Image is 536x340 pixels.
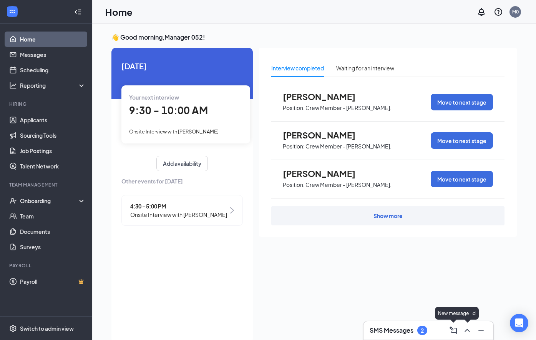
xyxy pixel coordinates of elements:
span: [PERSON_NAME] [283,130,367,140]
div: Open Intercom Messenger [510,314,528,332]
p: Position: [283,181,305,188]
a: Applicants [20,112,86,128]
div: Waiting for an interview [336,64,394,72]
div: Hiring [9,101,84,107]
a: Team [20,208,86,224]
h1: Home [105,5,133,18]
span: Your next interview [129,94,179,101]
svg: Settings [9,325,17,332]
div: Interview completed [271,64,324,72]
a: Job Postings [20,143,86,158]
svg: ComposeMessage [449,326,458,335]
div: Switch to admin view [20,325,74,332]
h3: SMS Messages [370,326,413,335]
span: [PERSON_NAME] [283,92,367,102]
div: Payroll [9,262,84,269]
button: Move to next stage [431,94,493,110]
svg: QuestionInfo [494,7,503,17]
svg: ChevronUp [463,326,472,335]
div: 2 [421,327,424,334]
span: [PERSON_NAME] [283,168,367,178]
a: Surveys [20,239,86,255]
a: Sourcing Tools [20,128,86,143]
button: ChevronUp [461,324,473,337]
div: M0 [512,8,519,15]
p: Position: [283,143,305,150]
p: Crew Member - [PERSON_NAME]. [305,143,392,150]
svg: Analysis [9,82,17,89]
a: Talent Network [20,158,86,174]
span: Onsite Interview with [PERSON_NAME] [130,210,227,219]
a: PayrollCrown [20,274,86,289]
a: Scheduling [20,62,86,78]
a: Home [20,32,86,47]
p: Position: [283,104,305,112]
div: Team Management [9,182,84,188]
button: Minimize [475,324,487,337]
span: 4:30 - 5:00 PM [130,202,227,210]
div: New message [435,307,472,320]
div: Reporting [20,82,86,89]
p: Crew Member - [PERSON_NAME]. [305,104,392,112]
svg: WorkstreamLogo [8,8,16,15]
svg: Minimize [476,326,486,335]
span: [DATE] [121,60,243,72]
h3: 👋 Good morning, Manager 052 ! [111,33,517,42]
p: Crew Member - [PERSON_NAME]. [305,181,392,188]
div: Onboarding [20,197,79,205]
svg: UserCheck [9,197,17,205]
button: Move to next stage [431,132,493,149]
svg: Collapse [74,8,82,16]
span: 9:30 - 10:00 AM [129,104,208,117]
a: Messages [20,47,86,62]
div: Show more [373,212,403,220]
span: Other events for [DATE] [121,177,243,185]
a: Documents [20,224,86,239]
button: Move to next stage [431,171,493,187]
button: ComposeMessage [447,324,460,337]
span: Onsite Interview with [PERSON_NAME] [129,128,219,135]
button: Add availability [156,156,208,171]
svg: Notifications [477,7,486,17]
